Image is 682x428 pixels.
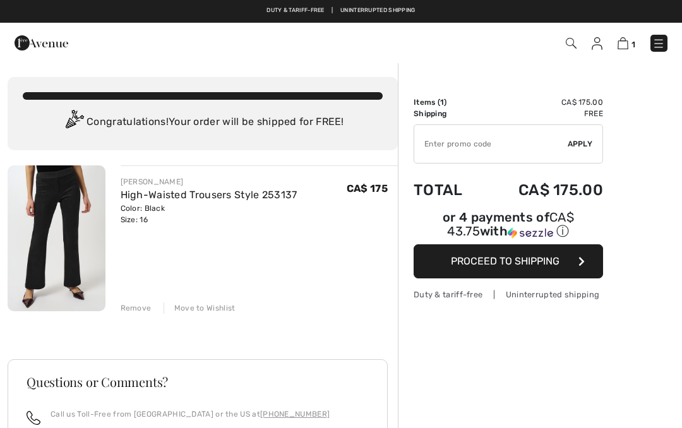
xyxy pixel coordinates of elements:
[260,410,330,419] a: [PHONE_NUMBER]
[23,110,383,135] div: Congratulations! Your order will be shipped for FREE!
[652,37,665,50] img: Menu
[347,182,388,194] span: CA$ 175
[414,211,603,244] div: or 4 payments ofCA$ 43.75withSezzle Click to learn more about Sezzle
[592,37,602,50] img: My Info
[447,210,574,239] span: CA$ 43.75
[61,110,87,135] img: Congratulation2.svg
[121,302,152,314] div: Remove
[631,40,635,49] span: 1
[568,138,593,150] span: Apply
[164,302,236,314] div: Move to Wishlist
[414,108,483,119] td: Shipping
[483,169,603,211] td: CA$ 175.00
[27,411,40,425] img: call
[508,227,553,239] img: Sezzle
[414,211,603,240] div: or 4 payments of with
[618,35,635,51] a: 1
[27,376,369,388] h3: Questions or Comments?
[15,30,68,56] img: 1ère Avenue
[414,244,603,278] button: Proceed to Shipping
[121,203,297,225] div: Color: Black Size: 16
[414,169,483,211] td: Total
[566,38,577,49] img: Search
[414,97,483,108] td: Items ( )
[483,108,603,119] td: Free
[51,408,330,420] p: Call us Toll-Free from [GEOGRAPHIC_DATA] or the US at
[15,36,68,48] a: 1ère Avenue
[121,189,297,201] a: High-Waisted Trousers Style 253137
[483,97,603,108] td: CA$ 175.00
[8,165,105,311] img: High-Waisted Trousers Style 253137
[618,37,628,49] img: Shopping Bag
[414,125,568,163] input: Promo code
[121,176,297,187] div: [PERSON_NAME]
[451,255,559,267] span: Proceed to Shipping
[440,98,444,107] span: 1
[414,288,603,300] div: Duty & tariff-free | Uninterrupted shipping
